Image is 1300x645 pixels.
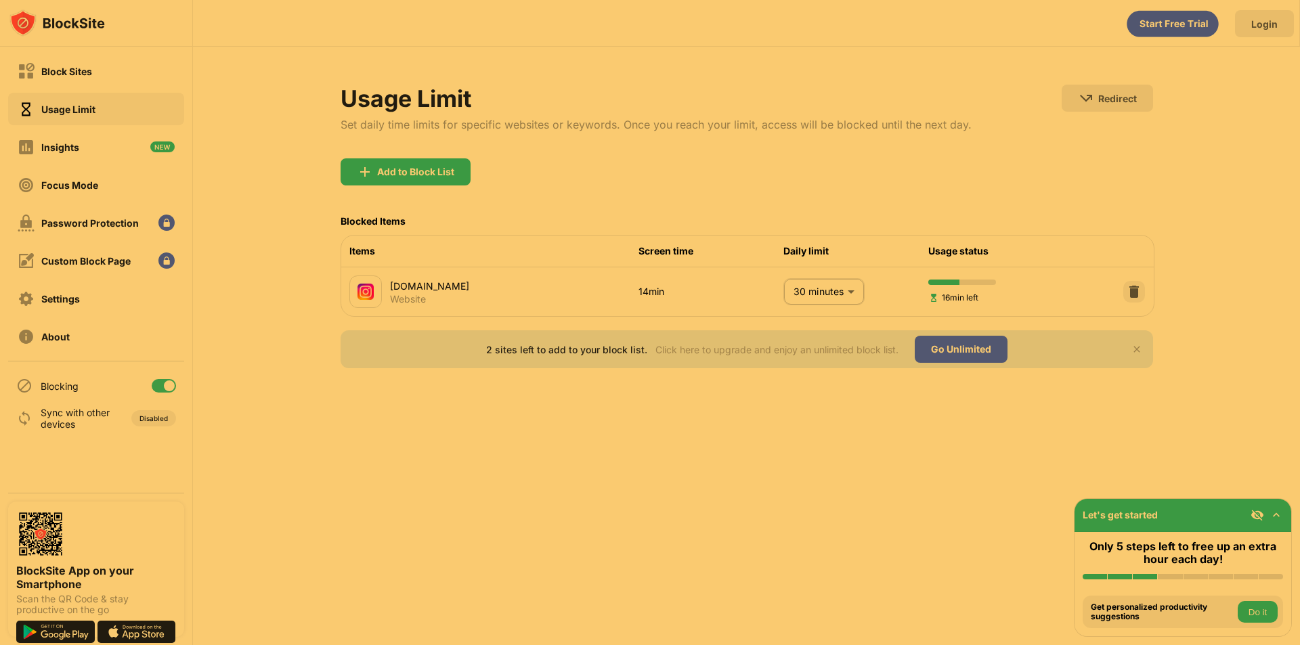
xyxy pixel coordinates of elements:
[1127,10,1219,37] div: animation
[18,328,35,345] img: about-off.svg
[16,410,32,426] img: sync-icon.svg
[915,336,1007,363] div: Go Unlimited
[18,177,35,194] img: focus-off.svg
[16,621,95,643] img: get-it-on-google-play.svg
[1251,18,1278,30] div: Login
[41,179,98,191] div: Focus Mode
[41,141,79,153] div: Insights
[341,118,972,131] div: Set daily time limits for specific websites or keywords. Once you reach your limit, access will b...
[1131,344,1142,355] img: x-button.svg
[18,290,35,307] img: settings-off.svg
[1098,93,1137,104] div: Redirect
[486,344,647,355] div: 2 sites left to add to your block list.
[1083,509,1158,520] div: Let's get started
[41,380,79,392] div: Blocking
[18,215,35,231] img: password-protection-off.svg
[390,279,639,293] div: [DOMAIN_NAME]
[377,166,454,177] div: Add to Block List
[158,215,175,231] img: lock-menu.svg
[349,244,639,259] div: Items
[655,344,898,355] div: Click here to upgrade and enjoy an unlimited block list.
[357,284,374,300] img: favicons
[41,66,92,77] div: Block Sites
[390,293,426,305] div: Website
[16,564,176,591] div: BlockSite App on your Smartphone
[41,293,80,305] div: Settings
[341,85,972,112] div: Usage Limit
[158,252,175,269] img: lock-menu.svg
[1238,601,1278,623] button: Do it
[1251,508,1264,522] img: eye-not-visible.svg
[928,291,978,304] span: 16min left
[16,510,65,558] img: options-page-qr-code.png
[9,9,105,37] img: logo-blocksite.svg
[18,252,35,269] img: customize-block-page-off.svg
[41,217,139,229] div: Password Protection
[16,594,176,615] div: Scan the QR Code & stay productive on the go
[139,414,168,422] div: Disabled
[928,292,939,303] img: hourglass-set.svg
[1091,602,1234,622] div: Get personalized productivity suggestions
[1083,540,1283,566] div: Only 5 steps left to free up an extra hour each day!
[150,141,175,152] img: new-icon.svg
[18,101,35,118] img: time-usage-on.svg
[18,139,35,156] img: insights-off.svg
[41,407,110,430] div: Sync with other devices
[16,378,32,394] img: blocking-icon.svg
[638,284,783,299] div: 14min
[97,621,176,643] img: download-on-the-app-store.svg
[1270,508,1283,522] img: omni-setup-toggle.svg
[41,104,95,115] div: Usage Limit
[41,255,131,267] div: Custom Block Page
[638,244,783,259] div: Screen time
[928,244,1073,259] div: Usage status
[794,284,842,299] p: 30 minutes
[41,331,70,342] div: About
[783,244,928,259] div: Daily limit
[341,215,406,227] div: Blocked Items
[18,63,35,80] img: block-off.svg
